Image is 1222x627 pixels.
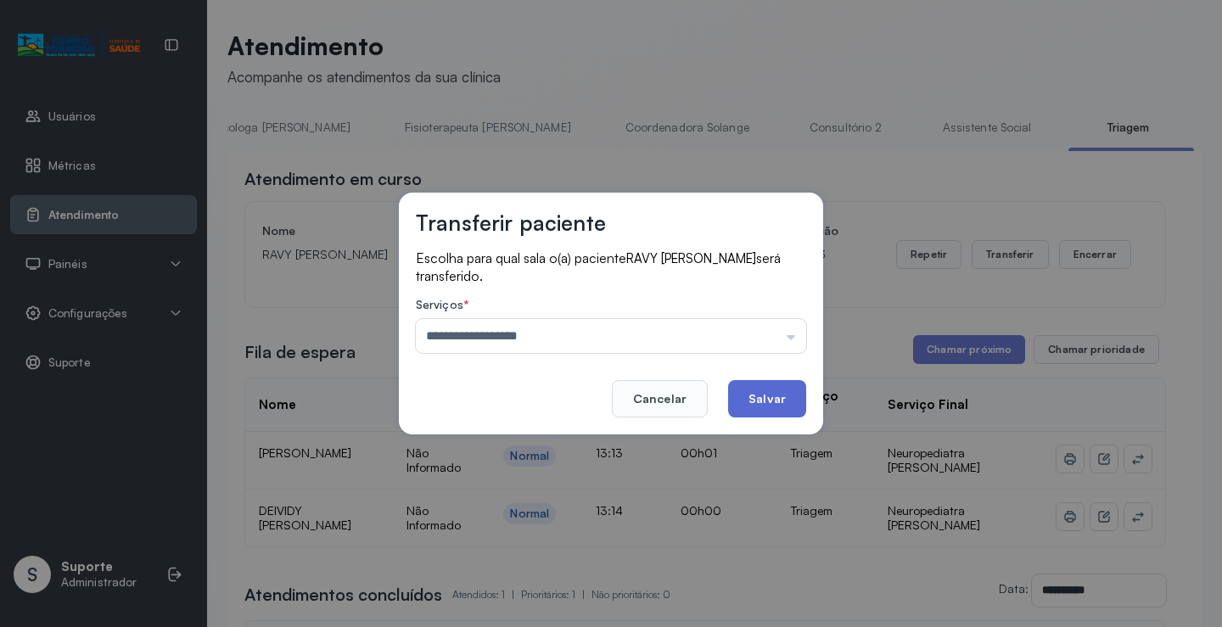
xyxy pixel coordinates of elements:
[626,250,756,266] span: RAVY [PERSON_NAME]
[416,210,606,236] h3: Transferir paciente
[728,380,806,417] button: Salvar
[416,297,463,311] span: Serviços
[416,249,806,284] p: Escolha para qual sala o(a) paciente será transferido.
[612,380,708,417] button: Cancelar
